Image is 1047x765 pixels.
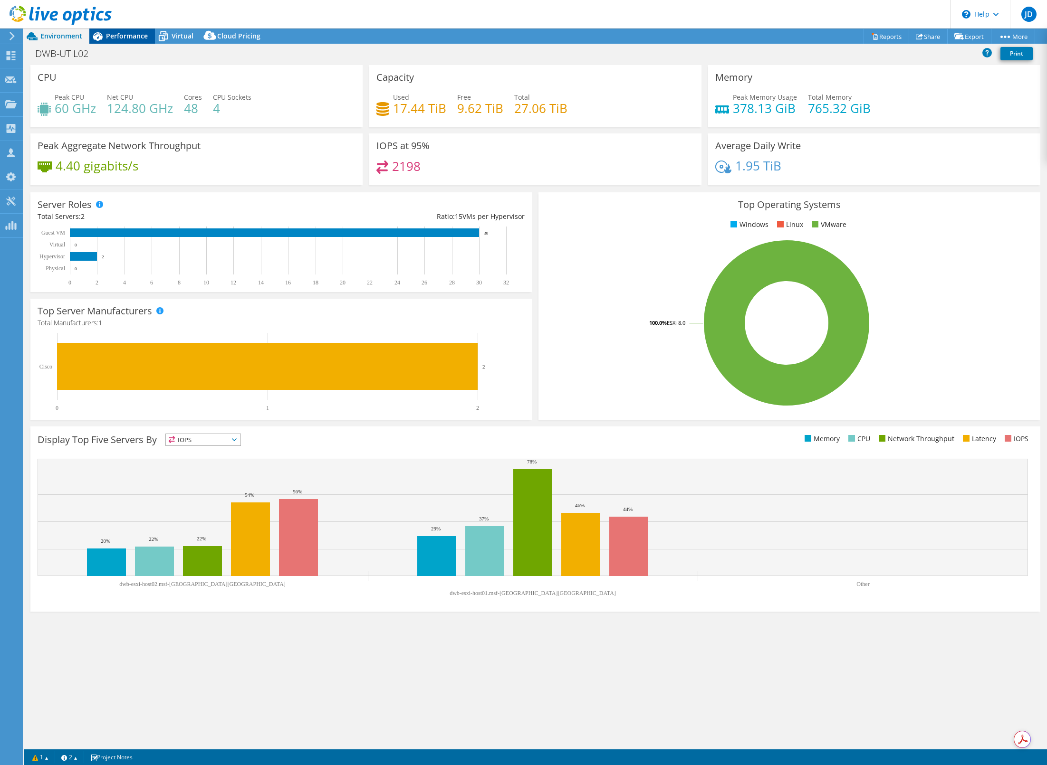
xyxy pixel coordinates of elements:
[961,434,996,444] li: Latency
[340,279,346,286] text: 20
[285,279,291,286] text: 16
[68,279,71,286] text: 0
[281,211,525,222] div: Ratio: VMs per Hypervisor
[575,502,585,508] text: 46%
[1021,7,1037,22] span: JD
[55,103,96,113] h4: 60 GHz
[1000,47,1033,60] a: Print
[213,103,251,113] h4: 4
[393,93,409,102] span: Used
[56,161,138,171] h4: 4.40 gigabits/s
[197,536,206,541] text: 22%
[876,434,954,444] li: Network Throughput
[38,72,57,83] h3: CPU
[482,364,485,369] text: 2
[81,212,85,221] span: 2
[107,93,133,102] span: Net CPU
[947,29,991,44] a: Export
[101,538,110,544] text: 20%
[38,306,152,316] h3: Top Server Manufacturers
[457,93,471,102] span: Free
[26,751,55,763] a: 1
[422,279,427,286] text: 26
[450,590,616,596] text: dwb-esxi-host01.msf-[GEOGRAPHIC_DATA][GEOGRAPHIC_DATA]
[808,93,852,102] span: Total Memory
[546,199,1033,210] h3: Top Operating Systems
[909,29,948,44] a: Share
[75,243,77,247] text: 0
[106,31,148,40] span: Performance
[808,103,871,113] h4: 765.32 GiB
[393,103,446,113] h4: 17.44 TiB
[376,141,430,151] h3: IOPS at 95%
[802,434,840,444] li: Memory
[178,279,181,286] text: 8
[431,526,441,531] text: 29%
[991,29,1035,44] a: More
[102,255,104,259] text: 2
[775,219,803,230] li: Linux
[184,93,202,102] span: Cores
[376,72,414,83] h3: Capacity
[455,212,462,221] span: 15
[217,31,260,40] span: Cloud Pricing
[231,279,236,286] text: 12
[962,10,970,19] svg: \n
[149,536,158,542] text: 22%
[864,29,909,44] a: Reports
[735,161,781,171] h4: 1.95 TiB
[484,231,489,236] text: 30
[258,279,264,286] text: 14
[667,319,685,326] tspan: ESXi 8.0
[479,516,489,521] text: 37%
[623,506,633,512] text: 44%
[846,434,870,444] li: CPU
[40,31,82,40] span: Environment
[266,405,269,411] text: 1
[107,103,173,113] h4: 124.80 GHz
[96,279,98,286] text: 2
[56,405,58,411] text: 0
[1002,434,1028,444] li: IOPS
[39,253,65,260] text: Hypervisor
[38,141,201,151] h3: Peak Aggregate Network Throughput
[39,363,52,370] text: Cisco
[394,279,400,286] text: 24
[649,319,667,326] tspan: 100.0%
[38,318,525,328] h4: Total Manufacturers:
[55,751,84,763] a: 2
[514,93,530,102] span: Total
[184,103,202,113] h4: 48
[392,161,421,171] h4: 2198
[49,241,66,248] text: Virtual
[98,318,102,327] span: 1
[46,265,65,272] text: Physical
[84,751,139,763] a: Project Notes
[514,103,567,113] h4: 27.06 TiB
[119,581,286,587] text: dwb-esxi-host02.msf-[GEOGRAPHIC_DATA][GEOGRAPHIC_DATA]
[313,279,318,286] text: 18
[715,141,801,151] h3: Average Daily Write
[715,72,752,83] h3: Memory
[733,103,797,113] h4: 378.13 GiB
[809,219,846,230] li: VMware
[503,279,509,286] text: 32
[476,405,479,411] text: 2
[367,279,373,286] text: 22
[75,266,77,271] text: 0
[213,93,251,102] span: CPU Sockets
[38,211,281,222] div: Total Servers:
[449,279,455,286] text: 28
[733,93,797,102] span: Peak Memory Usage
[457,103,503,113] h4: 9.62 TiB
[527,459,537,464] text: 78%
[166,434,240,445] span: IOPS
[123,279,126,286] text: 4
[293,489,302,494] text: 56%
[41,229,65,236] text: Guest VM
[245,492,254,498] text: 54%
[55,93,84,102] span: Peak CPU
[38,199,92,210] h3: Server Roles
[203,279,209,286] text: 10
[728,219,768,230] li: Windows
